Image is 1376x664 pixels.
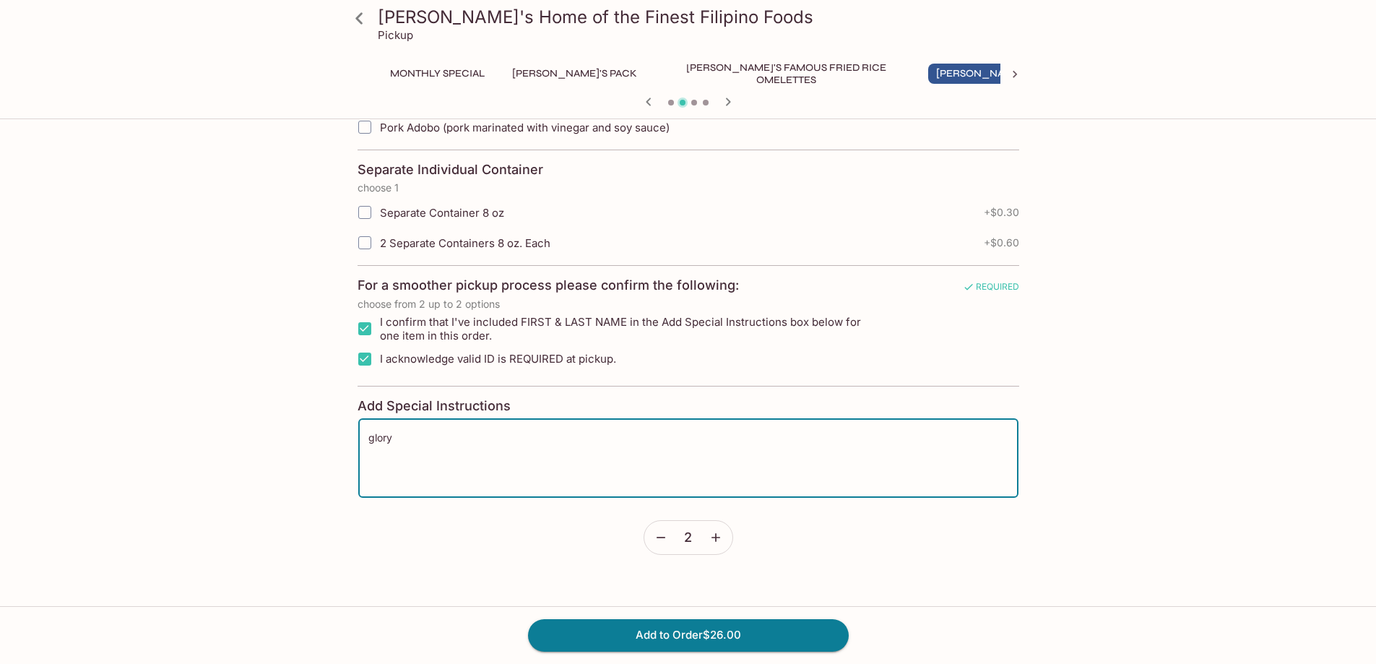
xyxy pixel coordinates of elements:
[528,619,849,651] button: Add to Order$26.00
[358,182,1019,194] p: choose 1
[657,64,917,84] button: [PERSON_NAME]'s Famous Fried Rice Omelettes
[378,28,413,42] p: Pickup
[358,162,543,178] h4: Separate Individual Container
[380,206,504,220] span: Separate Container 8 oz
[380,236,550,250] span: 2 Separate Containers 8 oz. Each
[963,281,1019,298] span: REQUIRED
[380,315,880,342] span: I confirm that I've included FIRST & LAST NAME in the Add Special Instructions box below for one ...
[382,64,493,84] button: Monthly Special
[984,207,1019,218] span: + $0.30
[358,298,1019,310] p: choose from 2 up to 2 options
[684,530,692,546] span: 2
[358,277,739,293] h4: For a smoother pickup process please confirm the following:
[984,237,1019,249] span: + $0.60
[928,64,1112,84] button: [PERSON_NAME]'s Mixed Plates
[504,64,645,84] button: [PERSON_NAME]'s Pack
[380,352,616,366] span: I acknowledge valid ID is REQUIRED at pickup.
[378,6,1024,28] h3: [PERSON_NAME]'s Home of the Finest Filipino Foods
[380,121,670,134] span: Pork Adobo (pork marinated with vinegar and soy sauce)
[358,398,1019,414] h4: Add Special Instructions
